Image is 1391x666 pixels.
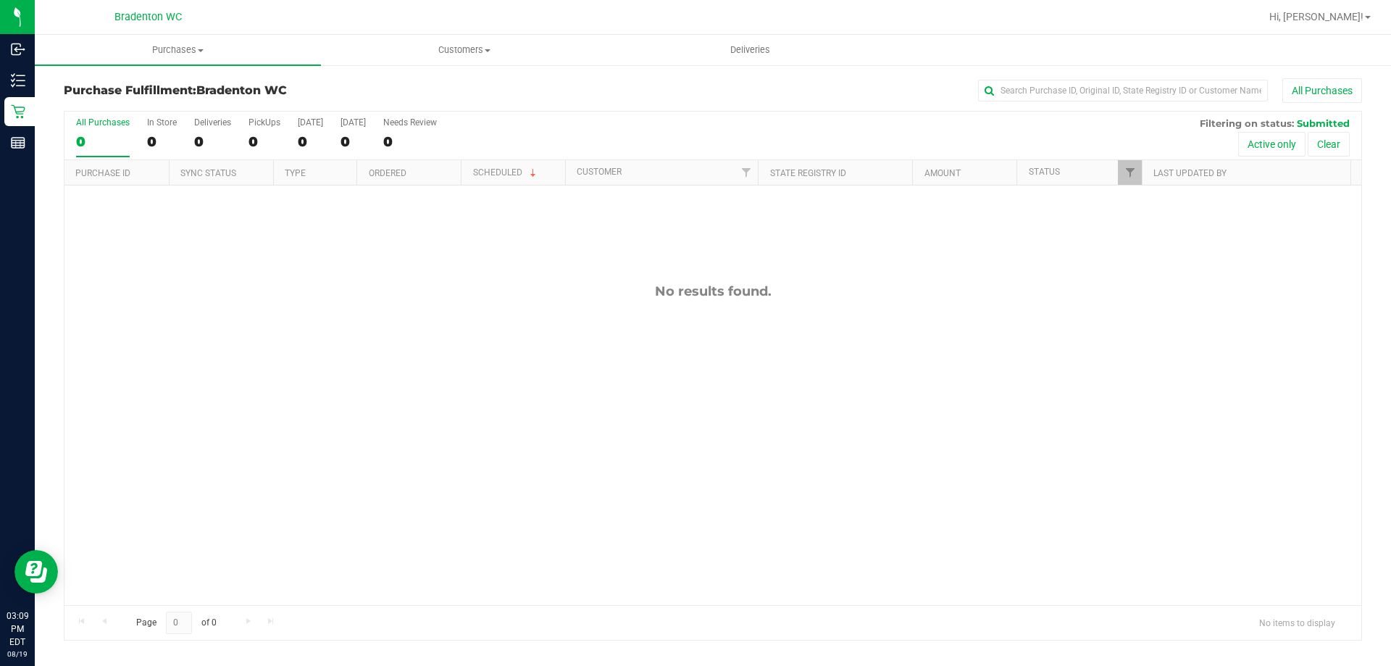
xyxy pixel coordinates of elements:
[473,167,539,178] a: Scheduled
[383,133,437,150] div: 0
[577,167,622,177] a: Customer
[180,168,236,178] a: Sync Status
[196,83,287,97] span: Bradenton WC
[35,43,321,57] span: Purchases
[321,35,607,65] a: Customers
[341,133,366,150] div: 0
[7,609,28,649] p: 03:09 PM EDT
[76,117,130,128] div: All Purchases
[7,649,28,659] p: 08/19
[1200,117,1294,129] span: Filtering on status:
[248,117,280,128] div: PickUps
[341,117,366,128] div: [DATE]
[194,117,231,128] div: Deliveries
[734,160,758,185] a: Filter
[1118,160,1142,185] a: Filter
[114,11,182,23] span: Bradenton WC
[1269,11,1363,22] span: Hi, [PERSON_NAME]!
[194,133,231,150] div: 0
[124,612,228,634] span: Page of 0
[75,168,130,178] a: Purchase ID
[35,35,321,65] a: Purchases
[770,168,846,178] a: State Registry ID
[298,117,323,128] div: [DATE]
[76,133,130,150] div: 0
[383,117,437,128] div: Needs Review
[1238,132,1306,157] button: Active only
[1248,612,1347,633] span: No items to display
[369,168,406,178] a: Ordered
[14,550,58,594] iframe: Resource center
[248,133,280,150] div: 0
[11,42,25,57] inline-svg: Inbound
[1153,168,1227,178] a: Last Updated By
[322,43,606,57] span: Customers
[607,35,893,65] a: Deliveries
[11,104,25,119] inline-svg: Retail
[11,136,25,150] inline-svg: Reports
[1282,78,1362,103] button: All Purchases
[1308,132,1350,157] button: Clear
[64,84,496,97] h3: Purchase Fulfillment:
[64,283,1361,299] div: No results found.
[147,117,177,128] div: In Store
[11,73,25,88] inline-svg: Inventory
[285,168,306,178] a: Type
[298,133,323,150] div: 0
[978,80,1268,101] input: Search Purchase ID, Original ID, State Registry ID or Customer Name...
[711,43,790,57] span: Deliveries
[1297,117,1350,129] span: Submitted
[924,168,961,178] a: Amount
[147,133,177,150] div: 0
[1029,167,1060,177] a: Status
